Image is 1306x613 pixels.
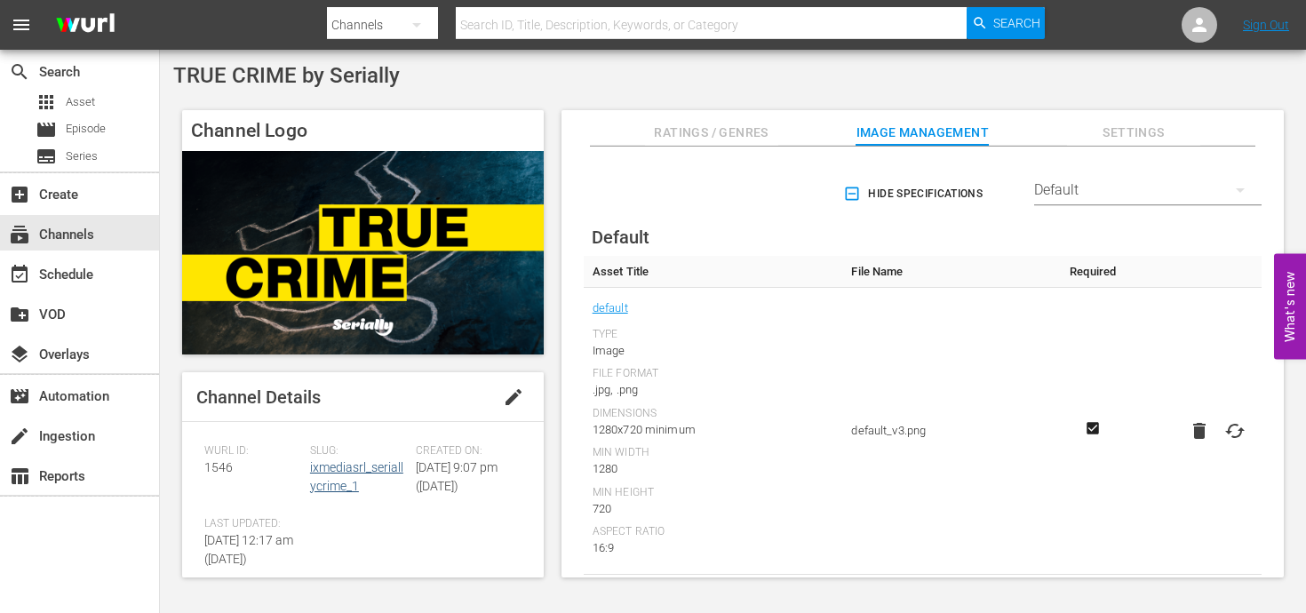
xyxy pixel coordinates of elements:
span: [DATE] 9:07 pm ([DATE]) [416,460,498,493]
span: TRUE CRIME by Serially [173,63,400,88]
span: 1546 [204,460,233,474]
div: Min Width [593,446,834,460]
button: Hide Specifications [840,169,990,219]
span: menu [11,14,32,36]
span: Wurl ID: [204,444,301,458]
a: Sign Out [1243,18,1289,32]
td: default_v3.png [842,288,1061,575]
th: Asset Title [584,256,843,288]
span: Settings [1067,122,1200,144]
span: Search [9,61,30,83]
th: Required [1061,256,1125,288]
span: Ingestion [9,426,30,447]
span: Ratings / Genres [645,122,778,144]
span: Channels [9,224,30,245]
img: ans4CAIJ8jUAAAAAAAAAAAAAAAAAAAAAAAAgQb4GAAAAAAAAAAAAAAAAAAAAAAAAJMjXAAAAAAAAAAAAAAAAAAAAAAAAgAT5G... [43,4,128,46]
span: Overlays [9,344,30,365]
div: 1280 [593,460,834,478]
div: Dimensions [593,407,834,421]
span: Hide Specifications [847,185,983,203]
div: 720 [593,500,834,518]
span: Image Management [856,122,989,144]
span: Search [993,7,1040,39]
div: Type [593,328,834,342]
span: Episode [66,120,106,138]
span: Schedule [9,264,30,285]
span: Channel Details [196,386,321,408]
button: Search [967,7,1045,39]
img: TRUE CRIME by Serially [182,151,544,354]
span: Series [66,147,98,165]
span: Default [592,227,649,248]
span: Slug: [310,444,407,458]
div: File Format [593,367,834,381]
span: Last Updated: [204,517,301,531]
div: Image [593,342,834,360]
span: [DATE] 12:17 am ([DATE]) [204,533,293,566]
span: Episode [36,119,57,140]
div: 1280x720 minimum [593,421,834,439]
span: Created On: [416,444,513,458]
span: Asset [36,92,57,113]
div: Min Height [593,486,834,500]
button: edit [492,376,535,418]
svg: Required [1082,420,1103,436]
a: ixmediasrl_seriallycrime_1 [310,460,403,493]
div: 16:9 [593,539,834,557]
th: File Name [842,256,1061,288]
span: VOD [9,304,30,325]
span: Series [36,146,57,167]
span: edit [503,386,524,408]
span: Create [9,184,30,205]
a: default [593,297,628,320]
span: Asset [66,93,95,111]
h4: Channel Logo [182,110,544,151]
div: Aspect Ratio [593,525,834,539]
span: Automation [9,386,30,407]
span: Reports [9,466,30,487]
button: Open Feedback Widget [1274,254,1306,360]
div: .jpg, .png [593,381,834,399]
div: Default [1034,165,1262,215]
